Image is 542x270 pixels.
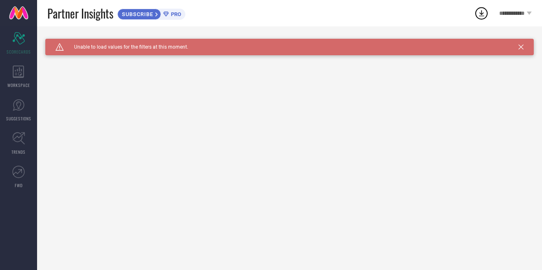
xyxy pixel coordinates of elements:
span: Unable to load values for the filters at this moment. [64,44,188,50]
span: SCORECARDS [7,49,31,55]
span: WORKSPACE [7,82,30,88]
div: Open download list [474,6,489,21]
span: PRO [169,11,181,17]
span: SUGGESTIONS [6,115,31,122]
span: Partner Insights [47,5,113,22]
span: FWD [15,182,23,188]
a: SUBSCRIBEPRO [117,7,185,20]
span: SUBSCRIBE [118,11,155,17]
div: Unable to load filters at this moment. Please try later. [45,39,534,45]
span: TRENDS [12,149,26,155]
